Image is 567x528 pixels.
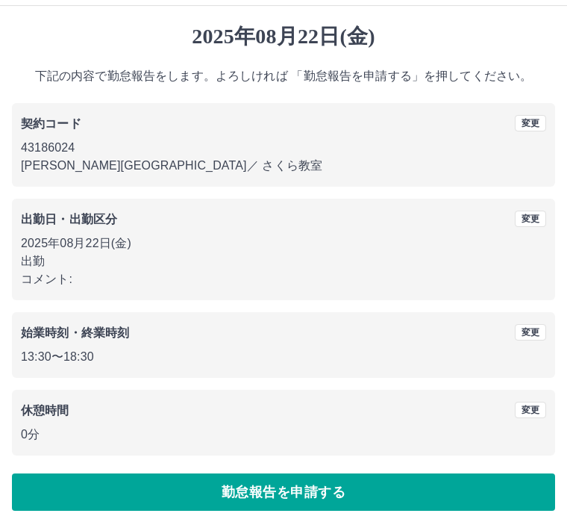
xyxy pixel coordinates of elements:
[21,252,546,270] p: 出勤
[12,67,555,85] p: 下記の内容で勤怠報告をします。よろしければ 「勤怠報告を申請する」を押してください。
[21,117,81,130] b: 契約コード
[21,157,546,175] p: [PERSON_NAME][GEOGRAPHIC_DATA] ／ さくら教室
[21,404,69,417] b: 休憩時間
[21,426,546,444] p: 0分
[21,235,546,252] p: 2025年08月22日(金)
[21,270,546,288] p: コメント:
[21,348,546,366] p: 13:30 〜 18:30
[21,213,117,226] b: 出勤日・出勤区分
[21,326,129,339] b: 始業時刻・終業時刻
[515,402,546,418] button: 変更
[515,211,546,227] button: 変更
[515,115,546,131] button: 変更
[12,24,555,49] h1: 2025年08月22日(金)
[21,139,546,157] p: 43186024
[515,324,546,341] button: 変更
[12,473,555,511] button: 勤怠報告を申請する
